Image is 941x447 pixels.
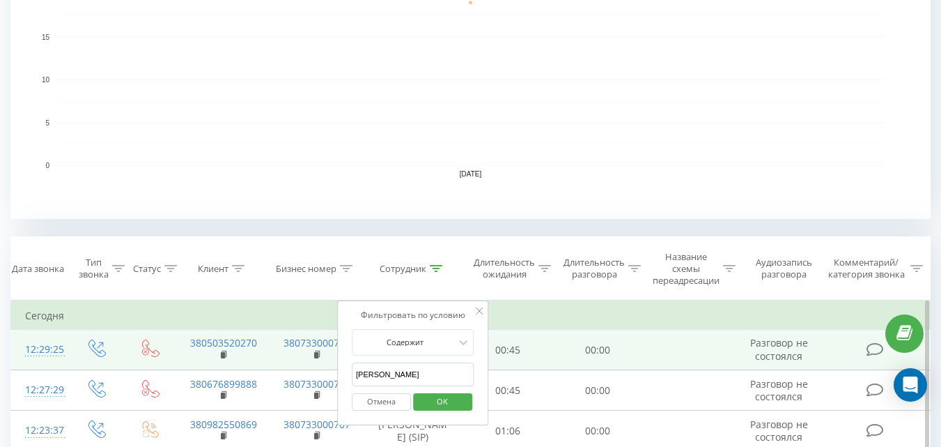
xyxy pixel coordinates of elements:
div: Длительность ожидания [474,257,535,281]
text: [DATE] [460,170,482,178]
span: OK [423,391,462,412]
text: 0 [45,162,49,169]
div: Статус [133,263,161,275]
div: Тип звонка [79,257,109,281]
div: Open Intercom Messenger [894,368,927,402]
text: 15 [42,33,50,41]
a: 380982550869 [190,418,257,431]
text: 10 [42,76,50,84]
td: 00:45 [463,330,553,370]
a: 380733000707 [283,418,350,431]
a: 380733000707 [283,336,350,349]
input: Введите значение [352,363,474,387]
div: Клиент [198,263,228,275]
td: 00:00 [553,370,643,411]
div: 12:27:29 [25,377,54,404]
div: 12:29:25 [25,336,54,363]
a: 380733000707 [283,377,350,391]
span: Разговор не состоялся [750,418,808,444]
td: 00:00 [553,330,643,370]
text: 5 [45,119,49,127]
a: 380503520270 [190,336,257,349]
div: Аудиозапись разговора [749,257,819,281]
button: Отмена [352,393,411,411]
td: 00:45 [463,370,553,411]
div: Название схемы переадресации [653,251,720,287]
span: Разговор не состоялся [750,377,808,403]
td: Сегодня [11,302,931,330]
div: Бизнес номер [276,263,336,275]
div: Фильтровать по условию [352,308,474,322]
a: 380676899888 [190,377,257,391]
div: Дата звонка [12,263,64,275]
div: Длительность разговора [563,257,625,281]
button: OK [413,393,472,411]
span: Разговор не состоялся [750,336,808,362]
div: Сотрудник [380,263,426,275]
div: 12:23:37 [25,417,54,444]
div: Комментарий/категория звонка [825,257,907,281]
